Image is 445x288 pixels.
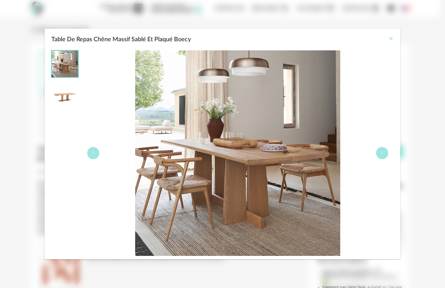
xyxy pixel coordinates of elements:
button: Close [388,35,394,43]
img: e2edb0206eb115da6ad1e245738f968b.jpg [52,51,78,77]
span: Table De Repas Chêne Massif Sablé Et Plaqué Boecy [51,37,191,43]
img: e2edb0206eb115da6ad1e245738f968b.jpg [135,50,341,256]
div: Table De Repas Chêne Massif Sablé Et Plaqué Boecy [45,29,401,259]
img: 406c46c3263c291c8e3a3f5ea94e7c6b.jpg [52,80,78,107]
